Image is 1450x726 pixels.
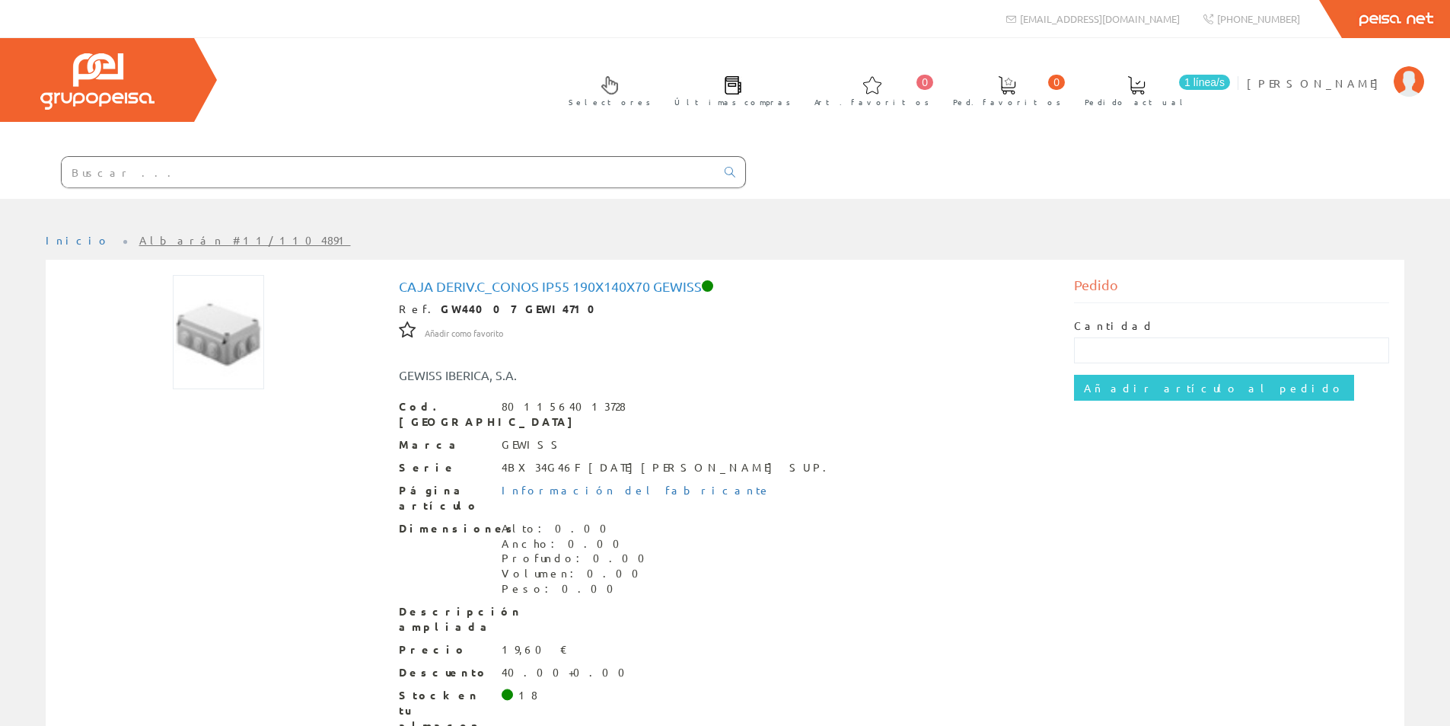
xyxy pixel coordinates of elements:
div: 18 [518,688,537,703]
div: Ancho: 0.00 [502,536,654,552]
div: Profundo: 0.00 [502,551,654,566]
a: Albarán #11/1104891 [139,233,351,247]
span: Precio [399,642,490,657]
a: Inicio [46,233,110,247]
h1: Caja Deriv.c_conos Ip55 190x140x70 Gewiss [399,279,1052,294]
span: Pedido actual [1085,94,1188,110]
div: GEWISS [502,437,565,453]
input: Añadir artículo al pedido [1074,375,1354,401]
div: Ref. [399,302,1052,317]
span: Descripción ampliada [399,604,490,635]
a: [PERSON_NAME] [1247,63,1424,78]
img: Foto artículo Caja Deriv.c_conos Ip55 190x140x70 Gewiss (120.39473684211x150) [173,275,264,389]
span: [PHONE_NUMBER] [1217,12,1300,25]
span: Últimas compras [674,94,791,110]
strong: GW44007 GEWI4710 [441,302,605,315]
span: Dimensiones [399,521,490,536]
div: GEWISS IBERICA, S.A. [387,366,782,384]
span: [PERSON_NAME] [1247,75,1386,91]
a: Añadir como favorito [425,325,503,339]
a: Últimas compras [659,63,798,116]
span: Art. favoritos [814,94,929,110]
label: Cantidad [1074,318,1155,334]
div: 19,60 € [502,642,568,657]
span: Añadir como favorito [425,328,503,340]
span: 0 [1048,75,1065,90]
span: Descuento [399,665,490,680]
span: [EMAIL_ADDRESS][DOMAIN_NAME] [1020,12,1180,25]
span: 1 línea/s [1179,75,1230,90]
span: Selectores [569,94,651,110]
div: 4BX34G46F [DATE][PERSON_NAME] SUP. [502,460,836,475]
div: Alto: 0.00 [502,521,654,536]
a: 1 línea/s Pedido actual [1069,63,1234,116]
div: Volumen: 0.00 [502,566,654,581]
div: 8011564013728 [502,399,626,414]
div: Pedido [1074,275,1389,303]
span: Serie [399,460,490,475]
span: Marca [399,437,490,453]
span: Cod. [GEOGRAPHIC_DATA] [399,399,490,430]
input: Buscar ... [62,157,715,187]
span: 0 [916,75,933,90]
span: Ped. favoritos [953,94,1061,110]
div: 40.00+0.00 [502,665,634,680]
img: Grupo Peisa [40,53,155,110]
a: Selectores [553,63,658,116]
div: Peso: 0.00 [502,581,654,596]
span: Página artículo [399,483,490,513]
a: Información del fabricante [502,483,771,497]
